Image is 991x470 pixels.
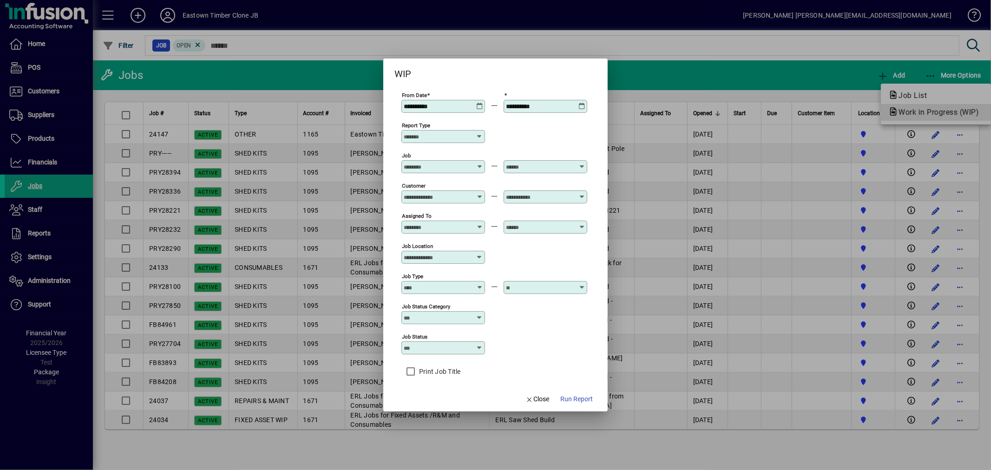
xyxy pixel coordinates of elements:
h2: WIP [383,59,423,81]
button: Run Report [557,391,597,408]
button: Close [522,391,553,408]
span: Run Report [560,394,593,404]
mat-label: Report Type [402,122,430,129]
span: Close [525,394,550,404]
mat-label: Job Type [402,273,423,280]
mat-label: Job Status Category [402,303,450,310]
mat-label: Job [402,152,411,159]
mat-label: Customer [402,183,426,189]
label: Print Job Title [417,367,461,376]
mat-label: From Date [402,92,427,98]
mat-label: Job Status [402,333,427,340]
mat-label: Job Location [402,243,433,249]
mat-label: Assigned To [402,213,432,219]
